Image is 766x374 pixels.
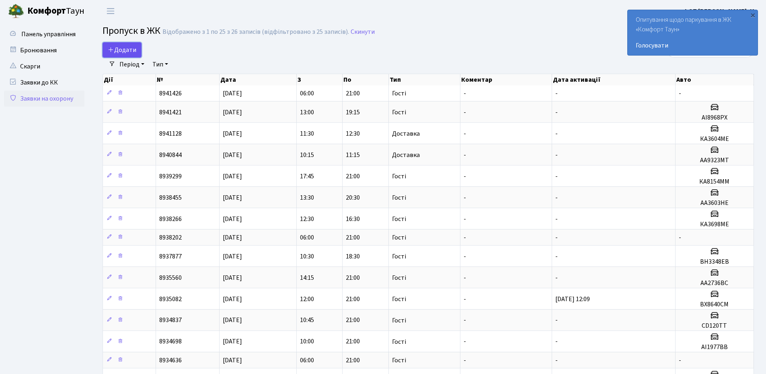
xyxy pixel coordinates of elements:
[555,316,558,325] span: -
[392,357,406,364] span: Гості
[116,58,148,71] a: Період
[346,252,360,261] span: 18:30
[223,295,242,304] span: [DATE]
[346,316,360,325] span: 21:00
[351,28,375,36] a: Скинути
[464,337,466,346] span: -
[223,89,242,98] span: [DATE]
[159,273,182,282] span: 8935560
[679,89,681,98] span: -
[555,151,558,159] span: -
[101,4,121,18] button: Переключити навігацію
[555,172,558,181] span: -
[679,322,750,330] h5: CD120TT
[389,74,460,85] th: Тип
[103,42,142,58] a: Додати
[27,4,84,18] span: Таун
[346,172,360,181] span: 21:00
[300,252,314,261] span: 10:30
[223,252,242,261] span: [DATE]
[552,74,676,85] th: Дата активації
[464,356,466,365] span: -
[392,216,406,222] span: Гості
[392,130,420,137] span: Доставка
[103,24,160,38] span: Пропуск в ЖК
[103,74,156,85] th: Дії
[346,193,360,202] span: 20:30
[223,215,242,223] span: [DATE]
[343,74,388,85] th: По
[346,337,360,346] span: 21:00
[683,7,756,16] b: ФОП [PERSON_NAME]. Н.
[159,108,182,117] span: 8941421
[346,108,360,117] span: 19:15
[555,129,558,138] span: -
[300,295,314,304] span: 12:00
[679,301,750,308] h5: ВХ8640СМ
[679,343,750,351] h5: АІ1977ВВ
[300,151,314,159] span: 10:15
[392,234,406,241] span: Гості
[555,295,590,304] span: [DATE] 12:09
[346,151,360,159] span: 11:15
[346,129,360,138] span: 12:30
[392,317,406,324] span: Гості
[679,221,750,228] h5: КА3698МЕ
[346,233,360,242] span: 21:00
[220,74,297,85] th: Дата
[683,6,756,16] a: ФОП [PERSON_NAME]. Н.
[149,58,171,71] a: Тип
[159,89,182,98] span: 8941426
[392,194,406,201] span: Гості
[223,172,242,181] span: [DATE]
[679,135,750,143] h5: КА3604МЕ
[555,193,558,202] span: -
[4,42,84,58] a: Бронювання
[392,152,420,158] span: Доставка
[464,252,466,261] span: -
[159,233,182,242] span: 8938202
[464,233,466,242] span: -
[346,89,360,98] span: 21:00
[392,275,406,281] span: Гості
[300,108,314,117] span: 13:00
[223,193,242,202] span: [DATE]
[679,199,750,207] h5: АА3603НЕ
[159,215,182,223] span: 8938266
[392,339,406,345] span: Гості
[464,89,466,98] span: -
[679,356,681,365] span: -
[300,337,314,346] span: 10:00
[676,74,754,85] th: Авто
[346,356,360,365] span: 21:00
[4,26,84,42] a: Панель управління
[300,193,314,202] span: 13:30
[4,58,84,74] a: Скарги
[223,356,242,365] span: [DATE]
[300,316,314,325] span: 10:45
[159,337,182,346] span: 8934698
[300,273,314,282] span: 14:15
[108,45,136,54] span: Додати
[679,157,750,164] h5: АА9323МТ
[464,273,466,282] span: -
[223,316,242,325] span: [DATE]
[346,295,360,304] span: 21:00
[162,28,349,36] div: Відображено з 1 по 25 з 26 записів (відфільтровано з 25 записів).
[636,41,750,50] a: Голосувати
[300,356,314,365] span: 06:00
[159,252,182,261] span: 8937877
[392,90,406,97] span: Гості
[27,4,66,17] b: Комфорт
[555,233,558,242] span: -
[4,74,84,91] a: Заявки до КК
[159,193,182,202] span: 8938455
[679,258,750,266] h5: ВН3348ЕВ
[223,273,242,282] span: [DATE]
[392,173,406,180] span: Гості
[8,3,24,19] img: logo.png
[555,273,558,282] span: -
[460,74,552,85] th: Коментар
[159,129,182,138] span: 8941128
[159,356,182,365] span: 8934636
